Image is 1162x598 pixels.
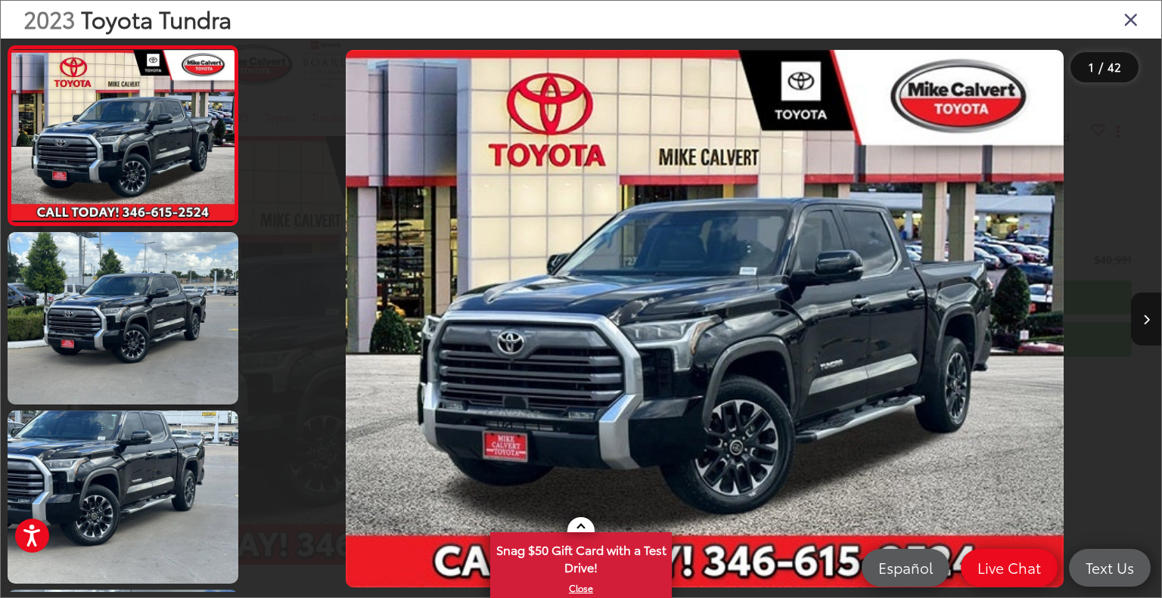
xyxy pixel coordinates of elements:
[1069,549,1151,587] a: Text Us
[1131,293,1161,345] button: Next image
[961,549,1058,587] a: Live Chat
[1097,62,1105,73] span: /
[5,230,241,406] img: 2023 Toyota Tundra Limited
[1108,58,1121,75] span: 42
[871,558,940,577] span: Español
[1089,58,1094,75] span: 1
[492,534,670,580] span: Snag $50 Gift Card with a Test Drive!
[346,50,1064,588] img: 2023 Toyota Tundra Limited
[9,51,237,221] img: 2023 Toyota Tundra Limited
[970,558,1049,577] span: Live Chat
[23,2,75,35] span: 2023
[1123,9,1139,29] i: Close gallery
[5,409,241,585] img: 2023 Toyota Tundra Limited
[81,2,231,35] span: Toyota Tundra
[248,50,1161,588] div: 2023 Toyota Tundra Limited 0
[1078,558,1142,577] span: Text Us
[862,549,949,587] a: Español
